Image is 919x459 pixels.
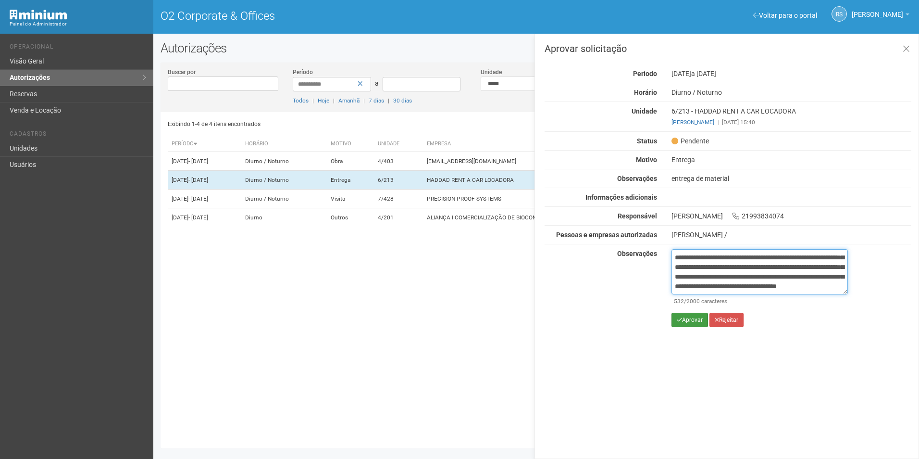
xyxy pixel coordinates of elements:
span: 532 [674,298,684,305]
h2: Autorizações [161,41,912,55]
img: Minium [10,10,67,20]
strong: Pessoas e empresas autorizadas [556,231,657,239]
h1: O2 Corporate & Offices [161,10,529,22]
button: Aprovar [671,313,708,327]
td: Visita [327,190,374,208]
strong: Horário [634,89,657,96]
th: Motivo [327,136,374,152]
span: a [DATE] [691,70,716,77]
div: [PERSON_NAME] 21993834074 [664,212,919,220]
a: [PERSON_NAME] [852,12,909,20]
td: [DATE] [168,152,241,171]
a: RS [832,6,847,22]
th: Horário [241,136,327,152]
label: Período [293,68,313,76]
th: Unidade [374,136,423,152]
strong: Status [637,137,657,145]
span: - [DATE] [188,158,208,165]
strong: Responsável [618,212,657,220]
span: | [718,119,720,126]
td: Outros [327,208,374,227]
div: [DATE] 15:40 [671,118,911,127]
a: 7 dias [369,97,384,104]
a: Todos [293,97,309,104]
td: 6/213 [374,171,423,190]
strong: Unidade [632,107,657,115]
label: Buscar por [168,68,196,76]
div: Painel do Administrador [10,20,146,28]
td: ALIANÇA I COMERCIALIZAÇÃO DE BIOCOMBUSTÍVEIS E ENE [423,208,694,227]
td: [DATE] [168,208,241,227]
td: PRECISION PROOF SYSTEMS [423,190,694,208]
label: Unidade [481,68,502,76]
td: [DATE] [168,171,241,190]
strong: Período [633,70,657,77]
span: - [DATE] [188,177,208,183]
th: Período [168,136,241,152]
div: Entrega [664,155,919,164]
strong: Motivo [636,156,657,164]
td: Diurno / Noturno [241,171,327,190]
a: 30 dias [393,97,412,104]
a: [PERSON_NAME] [671,119,714,126]
button: Rejeitar [709,313,744,327]
li: Operacional [10,43,146,53]
td: Obra [327,152,374,171]
span: | [363,97,365,104]
a: Hoje [318,97,329,104]
td: HADDAD RENT A CAR LOCADORA [423,171,694,190]
span: Rayssa Soares Ribeiro [852,1,903,18]
a: Voltar para o portal [753,12,817,19]
h3: Aprovar solicitação [545,44,911,53]
td: 7/428 [374,190,423,208]
td: 4/403 [374,152,423,171]
td: Diurno / Noturno [241,152,327,171]
div: [DATE] [664,69,919,78]
div: Diurno / Noturno [664,88,919,97]
span: | [312,97,314,104]
td: Diurno / Noturno [241,190,327,208]
td: 4/201 [374,208,423,227]
div: /2000 caracteres [674,297,845,306]
span: Pendente [671,137,709,145]
td: Diurno [241,208,327,227]
td: Entrega [327,171,374,190]
div: entrega de material [664,174,919,183]
div: 6/213 - HADDAD RENT A CAR LOCADORA [664,107,919,127]
span: - [DATE] [188,214,208,221]
strong: Observações [617,250,657,257]
a: Amanhã [338,97,360,104]
th: Empresa [423,136,694,152]
span: - [DATE] [188,195,208,202]
li: Cadastros [10,130,146,140]
span: | [388,97,389,104]
div: [PERSON_NAME] / [671,230,911,239]
td: [EMAIL_ADDRESS][DOMAIN_NAME] [423,152,694,171]
a: Fechar [896,39,916,60]
span: a [375,79,379,87]
td: [DATE] [168,190,241,208]
strong: Observações [617,175,657,182]
div: Exibindo 1-4 de 4 itens encontrados [168,117,533,131]
strong: Informações adicionais [585,193,657,201]
span: | [333,97,335,104]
